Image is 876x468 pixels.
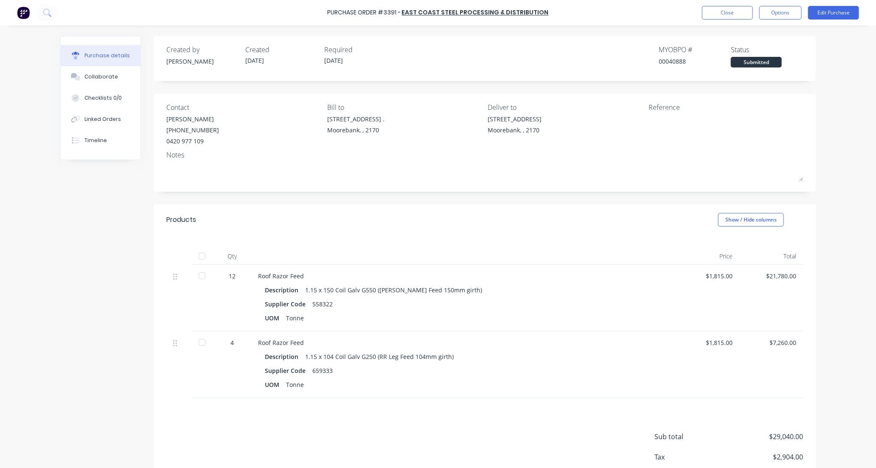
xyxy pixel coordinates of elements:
[265,378,286,391] div: UOM
[488,115,542,123] div: [STREET_ADDRESS]
[286,312,304,324] div: Tonne
[682,272,733,280] div: $1,815.00
[731,57,782,67] div: Submitted
[61,87,140,109] button: Checklists 0/0
[265,312,286,324] div: UOM
[808,6,859,20] button: Edit Purchase
[166,102,321,112] div: Contact
[245,45,317,55] div: Created
[166,115,219,123] div: [PERSON_NAME]
[488,102,643,112] div: Deliver to
[327,126,385,135] div: Moorebank, , 2170
[659,57,731,66] div: 00040888
[213,248,251,265] div: Qty
[265,298,312,310] div: Supplier Code
[84,73,118,81] div: Collaborate
[746,338,796,347] div: $7,260.00
[402,8,549,17] a: East Coast Steel Processing & Distribution
[166,126,219,135] div: [PHONE_NUMBER]
[166,137,219,146] div: 0420 977 109
[739,248,803,265] div: Total
[718,432,803,442] span: $29,040.00
[84,137,107,144] div: Timeline
[61,109,140,130] button: Linked Orders
[312,364,333,377] div: 659333
[327,102,482,112] div: Bill to
[702,6,753,20] button: Close
[166,45,239,55] div: Created by
[305,284,482,296] div: 1.15 x 150 Coil Galv G550 ([PERSON_NAME] Feed 150mm girth)
[328,8,401,17] div: Purchase Order #3391 -
[676,248,739,265] div: Price
[84,115,121,123] div: Linked Orders
[286,378,304,391] div: Tonne
[682,338,733,347] div: $1,815.00
[327,115,385,123] div: [STREET_ADDRESS] .
[84,52,130,59] div: Purchase details
[265,364,312,377] div: Supplier Code
[649,102,803,112] div: Reference
[746,272,796,280] div: $21,780.00
[61,45,140,66] button: Purchase details
[61,66,140,87] button: Collaborate
[258,338,669,347] div: Roof Razor Feed
[488,126,542,135] div: Moorebank, , 2170
[654,452,718,462] span: Tax
[718,452,803,462] span: $2,904.00
[759,6,802,20] button: Options
[265,350,305,363] div: Description
[654,432,718,442] span: Sub total
[718,213,784,227] button: Show / Hide columns
[265,284,305,296] div: Description
[220,338,244,347] div: 4
[305,350,454,363] div: 1.15 x 104 Coil Galv G250 (RR Leg Feed 104mm girth)
[258,272,669,280] div: Roof Razor Feed
[659,45,731,55] div: MYOB PO #
[312,298,333,310] div: 558322
[220,272,244,280] div: 12
[166,57,239,66] div: [PERSON_NAME]
[17,6,30,19] img: Factory
[731,45,803,55] div: Status
[324,45,396,55] div: Required
[84,94,122,102] div: Checklists 0/0
[166,215,196,225] div: Products
[166,150,803,160] div: Notes
[61,130,140,151] button: Timeline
